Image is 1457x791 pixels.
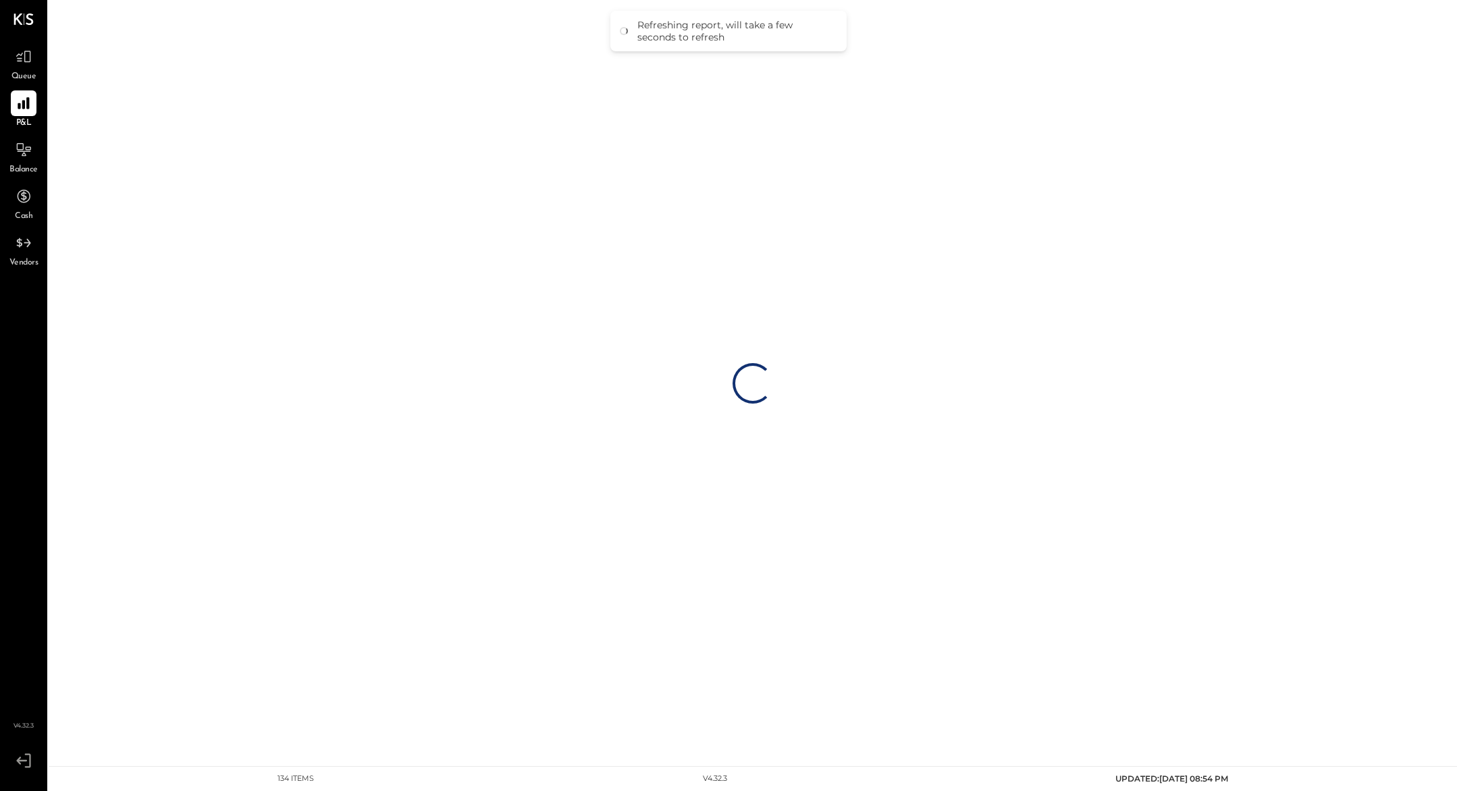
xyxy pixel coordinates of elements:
[9,164,38,176] span: Balance
[11,71,36,83] span: Queue
[1,90,47,130] a: P&L
[16,117,32,130] span: P&L
[1,137,47,176] a: Balance
[15,211,32,223] span: Cash
[1,230,47,269] a: Vendors
[1,184,47,223] a: Cash
[9,257,38,269] span: Vendors
[277,773,314,784] div: 134 items
[1,44,47,83] a: Queue
[1115,773,1228,784] span: UPDATED: [DATE] 08:54 PM
[637,19,833,43] div: Refreshing report, will take a few seconds to refresh
[703,773,727,784] div: v 4.32.3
